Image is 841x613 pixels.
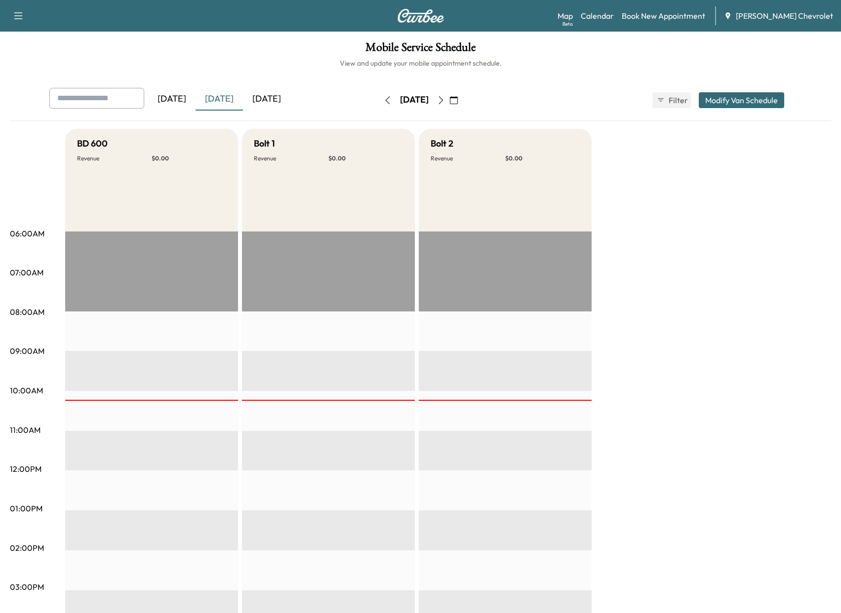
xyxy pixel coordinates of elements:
div: [DATE] [400,94,429,106]
a: Calendar [581,10,614,22]
p: $ 0.00 [152,154,226,162]
p: 10:00AM [10,384,43,396]
h1: Mobile Service Schedule [10,41,831,58]
div: [DATE] [148,88,196,111]
h5: Bolt 1 [254,137,275,151]
p: Revenue [77,154,152,162]
p: Revenue [431,154,505,162]
p: 02:00PM [10,542,44,554]
p: 01:00PM [10,502,42,514]
p: 07:00AM [10,267,43,278]
a: Book New Appointment [622,10,705,22]
div: Beta [562,20,573,28]
button: Filter [652,92,691,108]
p: 11:00AM [10,424,40,436]
p: $ 0.00 [328,154,403,162]
h5: Bolt 2 [431,137,453,151]
button: Modify Van Schedule [699,92,784,108]
p: $ 0.00 [505,154,580,162]
span: [PERSON_NAME] Chevrolet [736,10,833,22]
div: [DATE] [196,88,243,111]
a: MapBeta [558,10,573,22]
p: 08:00AM [10,306,44,318]
p: 06:00AM [10,228,44,239]
p: 12:00PM [10,463,41,475]
p: 03:00PM [10,581,44,593]
h6: View and update your mobile appointment schedule. [10,58,831,68]
p: 09:00AM [10,345,44,357]
p: Revenue [254,154,328,162]
img: Curbee Logo [397,9,444,23]
div: [DATE] [243,88,290,111]
span: Filter [669,94,686,106]
h5: BD 600 [77,137,108,151]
